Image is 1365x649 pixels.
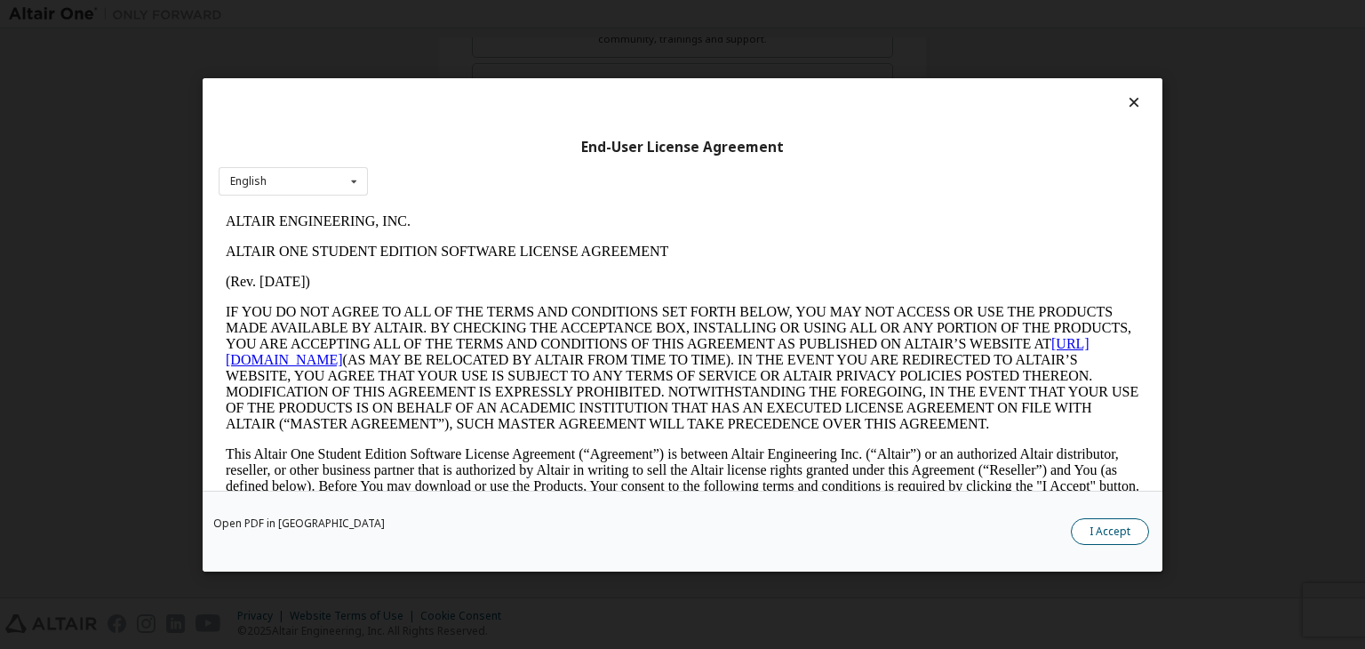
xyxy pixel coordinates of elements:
div: English [230,176,267,187]
div: End-User License Agreement [219,138,1146,156]
p: ALTAIR ONE STUDENT EDITION SOFTWARE LICENSE AGREEMENT [7,37,921,53]
button: I Accept [1071,518,1149,545]
p: IF YOU DO NOT AGREE TO ALL OF THE TERMS AND CONDITIONS SET FORTH BELOW, YOU MAY NOT ACCESS OR USE... [7,98,921,226]
p: (Rev. [DATE]) [7,68,921,84]
p: This Altair One Student Edition Software License Agreement (“Agreement”) is between Altair Engine... [7,240,921,304]
a: [URL][DOMAIN_NAME] [7,130,871,161]
p: ALTAIR ENGINEERING, INC. [7,7,921,23]
a: Open PDF in [GEOGRAPHIC_DATA] [213,518,385,529]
